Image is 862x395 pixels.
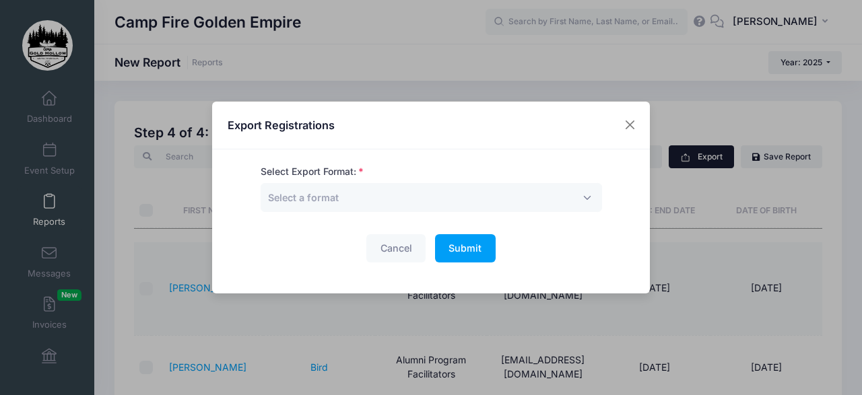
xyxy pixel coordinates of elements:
label: Select Export Format: [261,165,364,179]
h4: Export Registrations [228,117,335,133]
button: Close [618,113,642,137]
span: Select a format [268,192,339,203]
span: Select a format [261,183,602,212]
span: Select a format [268,190,339,205]
button: Cancel [366,234,426,263]
span: Submit [449,242,482,254]
button: Submit [435,234,496,263]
